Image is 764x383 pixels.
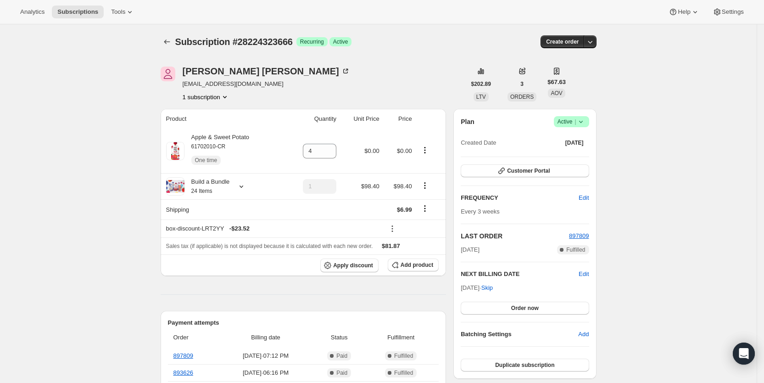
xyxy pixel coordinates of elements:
span: Sales tax (if applicable) is not displayed because it is calculated with each new order. [166,243,373,249]
th: Unit Price [339,109,382,129]
h2: LAST ORDER [461,231,569,241]
button: Subscriptions [52,6,104,18]
span: Duplicate subscription [495,361,554,369]
th: Product [161,109,286,129]
button: Shipping actions [418,203,432,214]
span: Apply discount [333,262,373,269]
span: Fulfilled [394,352,413,360]
span: Billing date [222,333,310,342]
span: Edit [579,193,589,203]
span: [DATE] [565,139,584,146]
span: Skip [481,283,493,293]
span: Jessica Jimenez Hidalgo [161,67,175,81]
span: 3 [520,80,524,88]
span: Status [315,333,363,342]
span: Subscription #28224323666 [175,37,293,47]
h2: NEXT BILLING DATE [461,270,579,279]
button: Product actions [418,180,432,191]
th: Price [382,109,415,129]
div: Build a Bundle [184,177,230,196]
button: Analytics [15,6,50,18]
h2: Plan [461,117,474,126]
button: 897809 [569,231,589,241]
button: Help [663,6,705,18]
th: Shipping [161,199,286,220]
a: 893626 [173,369,193,376]
div: [PERSON_NAME] [PERSON_NAME] [183,67,350,76]
span: | [574,118,576,125]
h2: FREQUENCY [461,193,579,203]
button: Apply discount [320,259,379,272]
span: Fulfilled [566,246,585,253]
span: Add [578,330,589,339]
span: Created Date [461,138,496,147]
th: Order [168,327,219,348]
span: One time [195,157,217,164]
span: Tools [111,8,125,16]
span: $81.87 [382,242,400,249]
button: Skip [476,281,498,295]
span: Subscriptions [57,8,98,16]
button: Subscriptions [161,35,173,48]
span: Settings [722,8,744,16]
span: $98.40 [361,183,379,190]
button: Add [573,327,594,342]
a: 897809 [173,352,193,359]
span: Customer Portal [507,167,550,175]
span: $202.89 [471,80,491,88]
span: [DATE] · 07:12 PM [222,351,310,360]
span: AOV [551,90,562,96]
span: Add product [401,261,433,269]
span: [DATE] · 06:16 PM [222,368,310,377]
small: 24 Items [191,188,212,194]
span: $6.99 [397,206,412,213]
th: Quantity [286,109,339,129]
button: Edit [579,270,589,279]
span: $98.40 [394,183,412,190]
button: Tools [106,6,140,18]
h6: Batching Settings [461,330,578,339]
span: Active [558,117,586,126]
span: Order now [511,304,539,312]
button: Duplicate subscription [461,359,589,372]
span: Fulfilled [394,369,413,377]
button: Customer Portal [461,164,589,177]
span: [DATE] [461,245,480,254]
small: 61702010-CR [191,143,226,150]
a: 897809 [569,232,589,239]
span: $0.00 [397,147,412,154]
span: ORDERS [510,94,534,100]
span: Paid [336,369,347,377]
span: $0.00 [364,147,379,154]
button: Settings [707,6,749,18]
span: Analytics [20,8,45,16]
div: Open Intercom Messenger [733,343,755,365]
button: Order now [461,302,589,315]
button: Add product [388,259,439,271]
span: Active [333,38,348,45]
span: [EMAIL_ADDRESS][DOMAIN_NAME] [183,79,350,89]
button: Edit [573,191,594,205]
span: Help [678,8,690,16]
span: Create order [546,38,579,45]
div: box-discount-LRT2YY [166,224,379,233]
span: $67.63 [547,78,566,87]
span: Every 3 weeks [461,208,500,215]
span: LTV [476,94,486,100]
span: Paid [336,352,347,360]
h2: Payment attempts [168,318,439,327]
span: [DATE] · [461,284,493,291]
span: - $23.52 [229,224,250,233]
button: Product actions [418,145,432,155]
button: $202.89 [466,78,496,90]
img: product img [166,142,184,160]
button: Create order [541,35,584,48]
button: [DATE] [560,136,589,149]
span: Recurring [300,38,324,45]
span: Fulfillment [368,333,433,342]
button: 3 [515,78,529,90]
div: Apple & Sweet Potato [184,133,249,169]
button: Product actions [183,92,229,101]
